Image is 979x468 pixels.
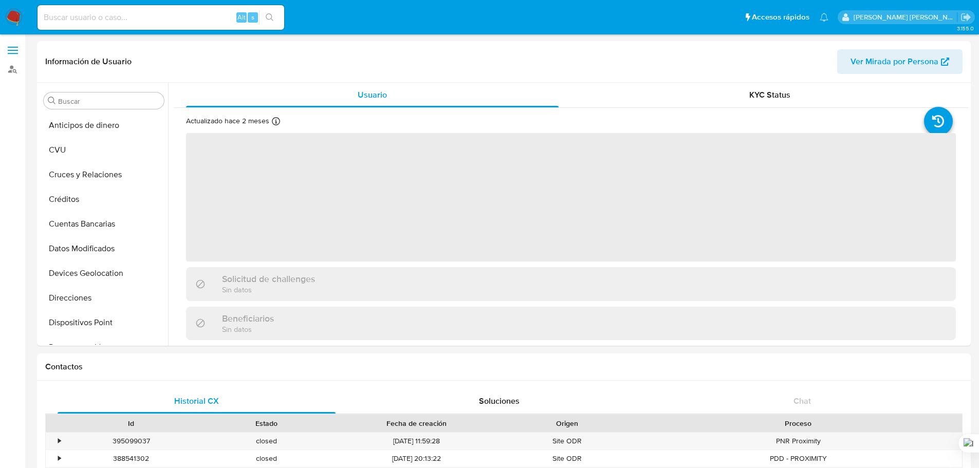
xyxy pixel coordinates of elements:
span: KYC Status [749,89,790,101]
button: Ver Mirada por Persona [837,49,963,74]
div: 388541302 [64,450,199,467]
div: Id [71,418,192,428]
button: Créditos [40,187,168,212]
a: Salir [960,12,971,23]
div: BeneficiariosSin datos [186,307,956,340]
button: search-icon [259,10,280,25]
button: Datos Modificados [40,236,168,261]
div: [DATE] 11:59:28 [334,433,500,450]
span: ‌ [186,133,956,261]
span: Alt [237,12,246,22]
div: Origen [507,418,627,428]
p: Actualizado hace 2 meses [186,116,269,126]
span: Usuario [358,89,387,101]
div: [DATE] 20:13:22 [334,450,500,467]
span: Ver Mirada por Persona [851,49,938,74]
p: Sin datos [222,285,315,294]
a: Notificaciones [820,13,828,22]
div: • [58,436,61,446]
div: closed [199,433,334,450]
button: Anticipos de dinero [40,113,168,138]
input: Buscar usuario o caso... [38,11,284,24]
div: Estado [206,418,327,428]
button: Cuentas Bancarias [40,212,168,236]
span: Soluciones [479,395,520,407]
span: Chat [793,395,811,407]
div: 395099037 [64,433,199,450]
button: Buscar [48,97,56,105]
span: s [251,12,254,22]
button: Devices Geolocation [40,261,168,286]
h1: Contactos [45,362,963,372]
input: Buscar [58,97,160,106]
button: CVU [40,138,168,162]
h1: Información de Usuario [45,57,132,67]
div: PDD - PROXIMITY [635,450,962,467]
h3: Solicitud de challenges [222,273,315,285]
div: closed [199,450,334,467]
span: Accesos rápidos [752,12,809,23]
div: PNR Proximity [635,433,962,450]
div: Solicitud de challengesSin datos [186,267,956,301]
div: Proceso [642,418,955,428]
div: Site ODR [500,433,635,450]
button: Cruces y Relaciones [40,162,168,187]
button: Dispositivos Point [40,310,168,335]
div: Fecha de creación [341,418,492,428]
button: Direcciones [40,286,168,310]
button: Documentación [40,335,168,360]
div: • [58,454,61,463]
span: Historial CX [174,395,219,407]
div: Site ODR [500,450,635,467]
h3: Beneficiarios [222,313,274,324]
p: Sin datos [222,324,274,334]
p: gloria.villasanti@mercadolibre.com [854,12,957,22]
